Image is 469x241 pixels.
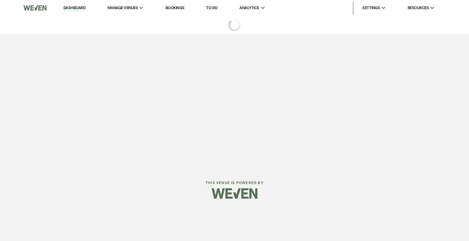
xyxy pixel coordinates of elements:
[64,5,85,11] a: Dashboard
[206,5,217,10] a: To Do
[212,183,257,204] img: Weven Logo
[107,5,138,11] span: Manage Venues
[362,5,380,11] span: Settings
[24,2,46,14] img: Weven Logo
[165,5,184,10] a: Bookings
[239,5,259,11] span: Analytics
[408,5,429,11] span: Resources
[228,19,241,31] img: loading spinner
